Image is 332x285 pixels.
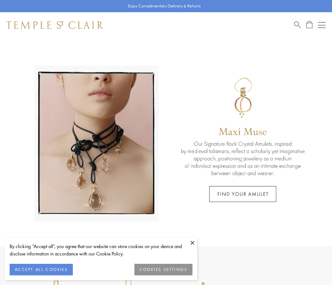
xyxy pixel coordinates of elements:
a: Search [294,21,301,29]
button: ACCEPT ALL COOKIES [10,264,73,275]
img: Temple St. Clair [6,21,103,29]
button: COOKIES SETTINGS [134,264,192,275]
a: Open Shopping Bag [306,21,312,29]
p: Enjoy Complimentary Delivery & Returns [128,3,201,9]
button: Open navigation [318,21,326,29]
div: By clicking “Accept all”, you agree that our website can store cookies on your device and disclos... [10,243,192,257]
